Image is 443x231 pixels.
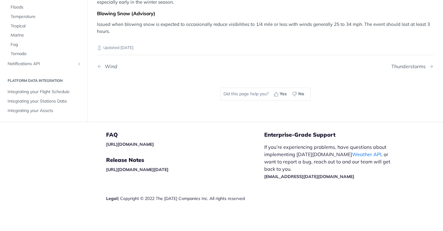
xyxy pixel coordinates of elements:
div: Wind [102,64,117,69]
span: Temperature [11,14,81,20]
a: Integrating your Flight Schedule [5,87,83,96]
div: | Copyright © 2022 The [DATE] Companies Inc. All rights reserved [106,195,264,201]
p: Updated [DATE] [97,45,434,51]
a: Next Page: Thunderstorms [391,64,434,69]
a: Notifications APIShow subpages for Notifications API [5,59,83,68]
a: Fog [8,40,83,49]
a: Previous Page: Wind [97,64,241,69]
span: Yes [280,91,287,97]
p: If you’re experiencing problems, have questions about implementing [DATE][DOMAIN_NAME] , or want ... [264,143,397,180]
a: Temperature [8,12,83,21]
button: Show subpages for Notifications API [77,61,81,66]
h5: Enterprise-Grade Support [264,131,407,138]
span: Integrating your Assets [8,108,81,114]
p: Issued when blowing snow is expected to occasionally reduce visibilities to 1/4 mile or less with... [97,21,434,35]
span: Tornado [11,51,81,57]
a: Integrating your Assets [5,106,83,115]
a: [EMAIL_ADDRESS][DATE][DOMAIN_NAME] [264,174,354,179]
h5: FAQ [106,131,264,138]
a: [URL][DOMAIN_NAME] [106,142,154,147]
div: Blowing Snow (Advisory) [97,10,434,16]
span: No [298,91,304,97]
a: Marine [8,31,83,40]
span: Tropical [11,23,81,29]
a: Weather API [352,151,381,157]
a: Tornado [8,49,83,58]
span: Notifications API [8,61,75,67]
a: Integrating your Stations Data [5,97,83,106]
span: Integrating your Flight Schedule [8,89,81,95]
a: Legal [106,196,118,201]
span: Integrating your Stations Data [8,98,81,104]
a: Floods [8,3,83,12]
span: Fog [11,42,81,48]
a: [URL][DOMAIN_NAME][DATE] [106,167,168,172]
a: Tropical [8,21,83,30]
span: Floods [11,4,81,10]
div: Did this page help you? [220,88,311,100]
span: Marine [11,32,81,38]
button: Yes [272,89,290,99]
button: No [290,89,307,99]
nav: Pagination Controls [97,58,434,75]
h5: Release Notes [106,156,264,164]
h2: Platform DATA integration [5,78,83,83]
div: Thunderstorms [391,64,429,69]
